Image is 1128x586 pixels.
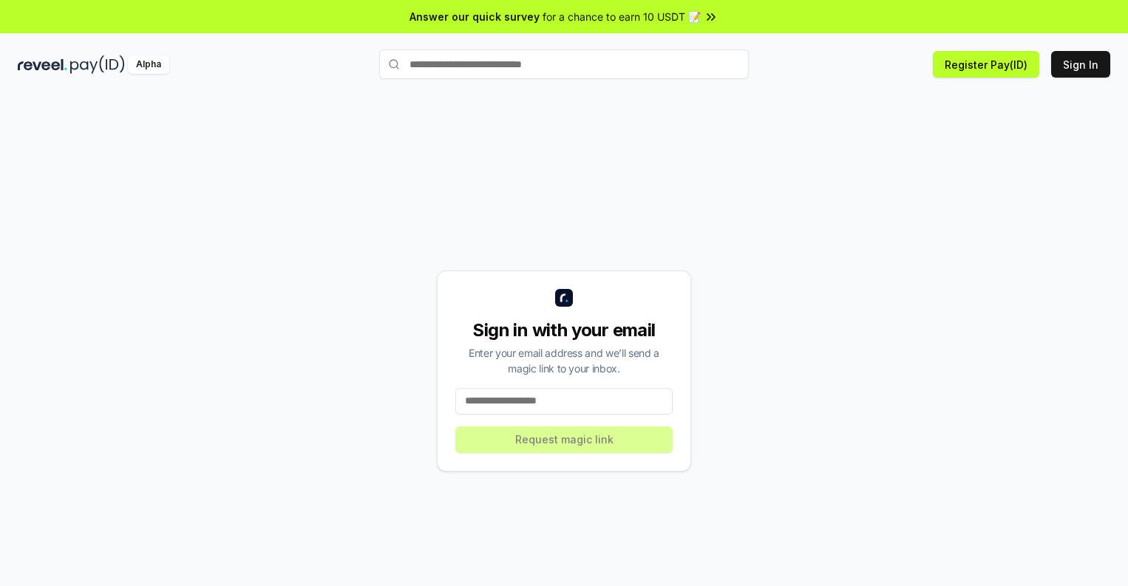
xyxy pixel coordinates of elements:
button: Sign In [1051,51,1110,78]
div: Enter your email address and we’ll send a magic link to your inbox. [455,345,673,376]
div: Sign in with your email [455,318,673,342]
div: Alpha [128,55,169,74]
img: logo_small [555,289,573,307]
span: Answer our quick survey [410,9,540,24]
img: pay_id [70,55,125,74]
img: reveel_dark [18,55,67,74]
span: for a chance to earn 10 USDT 📝 [543,9,701,24]
button: Register Pay(ID) [933,51,1039,78]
